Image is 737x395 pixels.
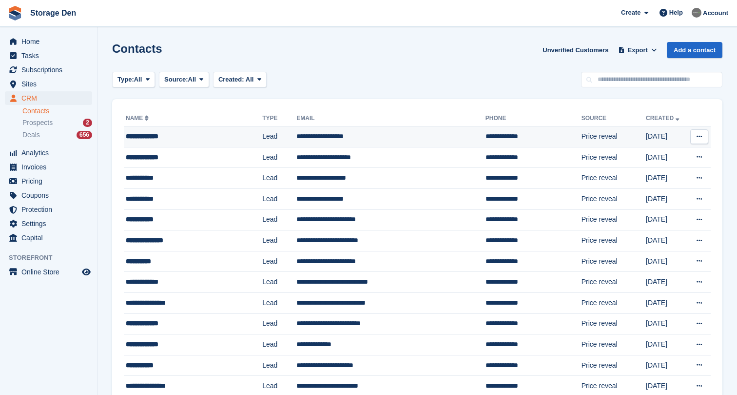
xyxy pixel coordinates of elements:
span: Subscriptions [21,63,80,77]
td: [DATE] [646,188,687,209]
h1: Contacts [112,42,162,55]
span: Deals [22,130,40,140]
td: [DATE] [646,168,687,189]
span: Pricing [21,174,80,188]
span: Tasks [21,49,80,62]
a: menu [5,217,92,230]
td: Lead [262,147,296,168]
td: [DATE] [646,147,687,168]
a: Name [126,115,151,122]
th: Type [262,111,296,126]
a: menu [5,265,92,279]
a: Deals 656 [22,130,92,140]
td: Lead [262,126,296,147]
button: Source: All [159,72,209,88]
span: Protection [21,203,80,216]
span: All [134,75,142,84]
span: CRM [21,91,80,105]
a: menu [5,231,92,245]
img: stora-icon-8386f47178a22dfd0bd8f6a31ec36ba5ce8667c1dd55bd0f319d3a0aa187defe.svg [8,6,22,21]
a: Contacts [22,106,92,116]
td: Lead [262,313,296,334]
td: [DATE] [646,292,687,313]
a: menu [5,77,92,91]
a: Add a contact [667,42,722,58]
a: menu [5,203,92,216]
a: Storage Den [26,5,80,21]
td: Price reveal [582,355,646,376]
td: [DATE] [646,251,687,272]
td: Price reveal [582,334,646,355]
td: Lead [262,272,296,293]
td: Price reveal [582,272,646,293]
td: Lead [262,334,296,355]
td: [DATE] [646,230,687,251]
img: Brian Barbour [692,8,701,18]
td: Lead [262,168,296,189]
td: [DATE] [646,334,687,355]
span: Create [621,8,640,18]
span: All [246,76,254,83]
td: Lead [262,292,296,313]
div: 2 [83,119,92,127]
span: Created: [218,76,244,83]
span: Help [669,8,683,18]
span: Storefront [9,253,97,263]
span: Prospects [22,118,53,127]
span: Capital [21,231,80,245]
button: Export [616,42,659,58]
a: menu [5,35,92,48]
th: Phone [485,111,582,126]
button: Type: All [112,72,155,88]
a: menu [5,63,92,77]
span: Sites [21,77,80,91]
a: Unverified Customers [539,42,612,58]
span: Coupons [21,188,80,202]
a: menu [5,160,92,174]
span: Settings [21,217,80,230]
td: [DATE] [646,355,687,376]
td: Price reveal [582,230,646,251]
span: Invoices [21,160,80,174]
a: menu [5,174,92,188]
span: Type: [117,75,134,84]
td: Lead [262,209,296,230]
td: Price reveal [582,209,646,230]
span: Home [21,35,80,48]
a: menu [5,146,92,160]
td: Price reveal [582,251,646,272]
td: Price reveal [582,292,646,313]
td: Price reveal [582,126,646,147]
a: Preview store [80,266,92,278]
td: Lead [262,355,296,376]
a: Created [646,115,681,122]
a: Prospects 2 [22,118,92,128]
td: Lead [262,251,296,272]
td: Price reveal [582,313,646,334]
th: Email [296,111,485,126]
span: Online Store [21,265,80,279]
td: [DATE] [646,126,687,147]
span: All [188,75,196,84]
td: Lead [262,188,296,209]
span: Source: [164,75,188,84]
td: Price reveal [582,168,646,189]
td: [DATE] [646,313,687,334]
span: Account [703,8,728,18]
a: menu [5,49,92,62]
th: Source [582,111,646,126]
span: Analytics [21,146,80,160]
td: [DATE] [646,272,687,293]
a: menu [5,188,92,202]
td: Price reveal [582,188,646,209]
button: Created: All [213,72,267,88]
div: 656 [77,131,92,139]
td: Price reveal [582,147,646,168]
td: [DATE] [646,209,687,230]
a: menu [5,91,92,105]
span: Export [628,45,648,55]
td: Lead [262,230,296,251]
